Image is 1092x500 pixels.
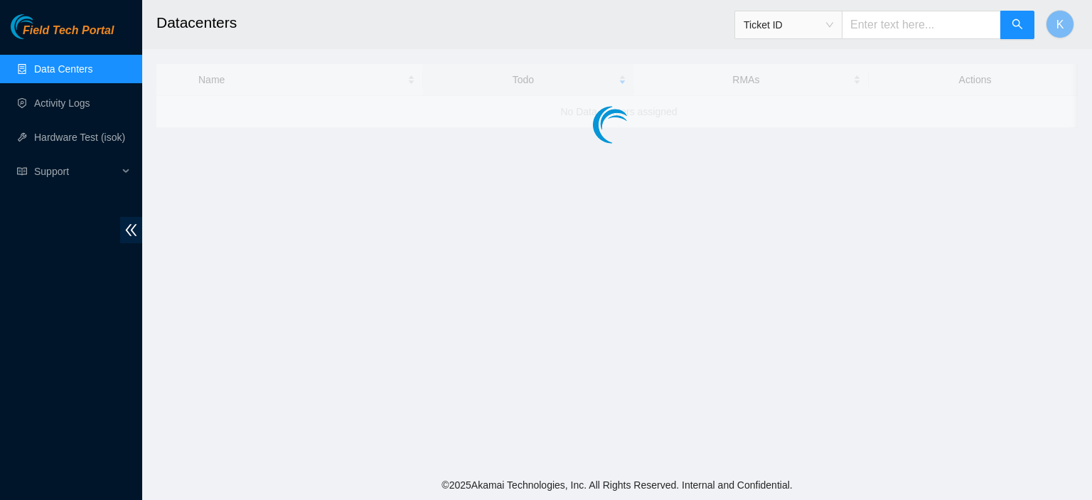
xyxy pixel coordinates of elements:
[1046,10,1074,38] button: K
[744,14,833,36] span: Ticket ID
[17,166,27,176] span: read
[1012,18,1023,32] span: search
[1056,16,1064,33] span: K
[142,470,1092,500] footer: © 2025 Akamai Technologies, Inc. All Rights Reserved. Internal and Confidential.
[34,132,125,143] a: Hardware Test (isok)
[11,26,114,44] a: Akamai TechnologiesField Tech Portal
[34,97,90,109] a: Activity Logs
[34,157,118,186] span: Support
[34,63,92,75] a: Data Centers
[842,11,1001,39] input: Enter text here...
[23,24,114,38] span: Field Tech Portal
[1000,11,1034,39] button: search
[11,14,72,39] img: Akamai Technologies
[120,217,142,243] span: double-left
